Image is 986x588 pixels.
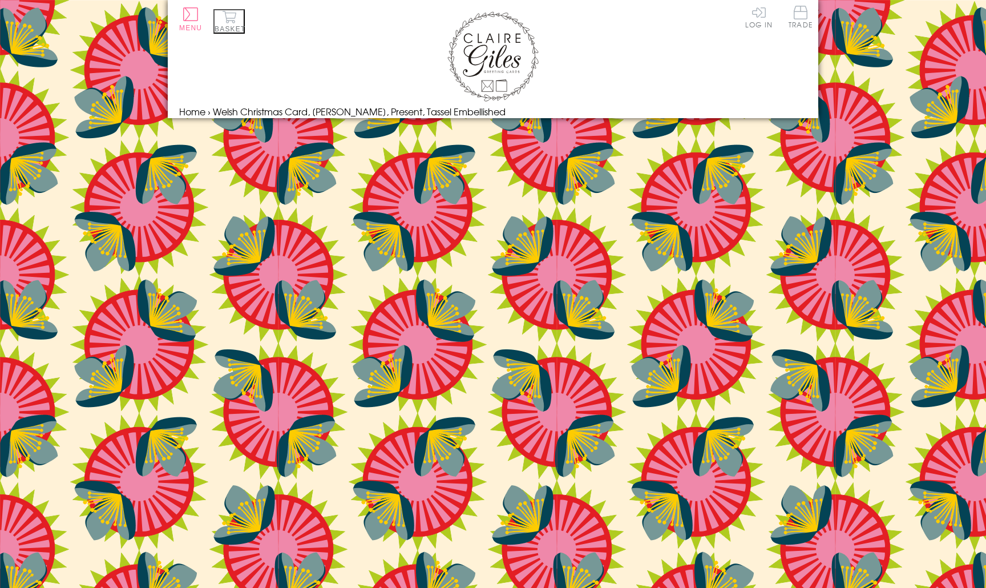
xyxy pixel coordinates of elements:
a: Home [179,104,205,118]
img: Claire Giles Greetings Cards [447,11,539,102]
span: Trade [789,6,813,28]
span: Menu [179,24,202,32]
button: Menu [179,7,202,32]
button: Basket [213,9,245,34]
a: Log In [745,6,773,28]
nav: breadcrumbs [179,104,807,118]
span: › [208,104,211,118]
a: Trade [789,6,813,30]
span: Welsh Christmas Card, [PERSON_NAME], Present, Tassel Embellished [213,104,506,118]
